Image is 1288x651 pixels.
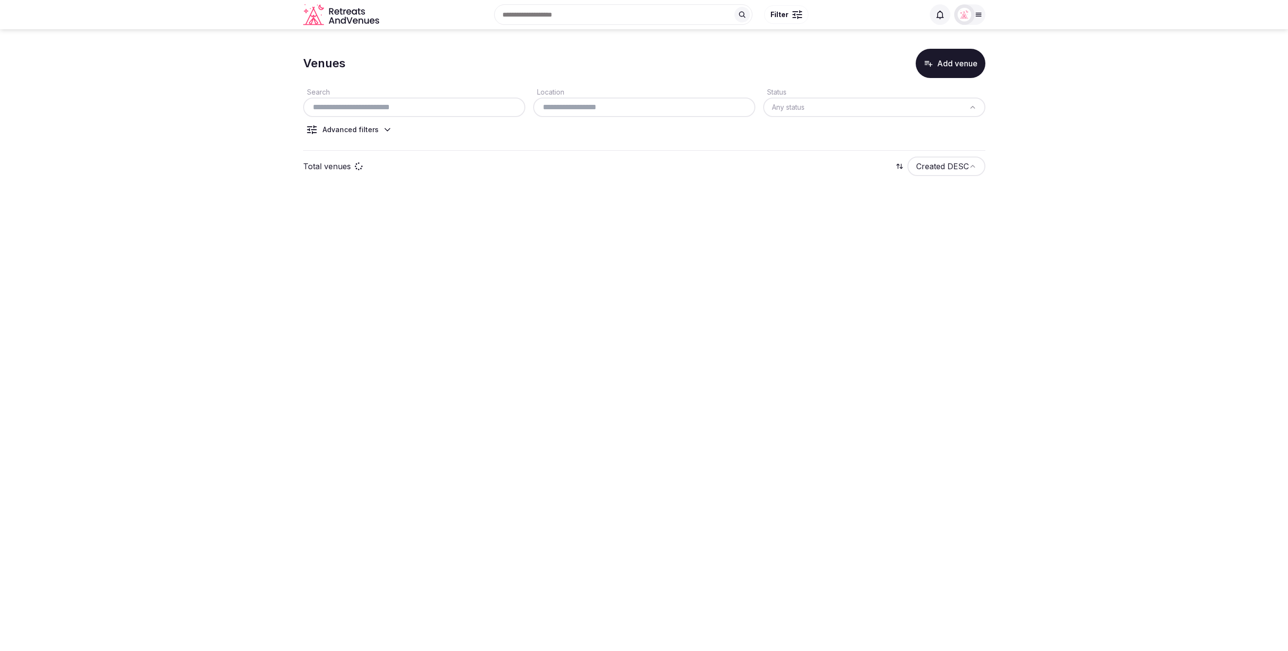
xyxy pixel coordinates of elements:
button: Filter [764,5,808,24]
label: Status [763,88,787,96]
label: Location [533,88,564,96]
img: miaceralde [958,8,971,21]
p: Total venues [303,161,351,172]
div: Advanced filters [323,125,379,135]
svg: Retreats and Venues company logo [303,4,381,26]
label: Search [303,88,330,96]
h1: Venues [303,55,346,72]
a: Visit the homepage [303,4,381,26]
span: Filter [770,10,788,20]
button: Add venue [916,49,985,78]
